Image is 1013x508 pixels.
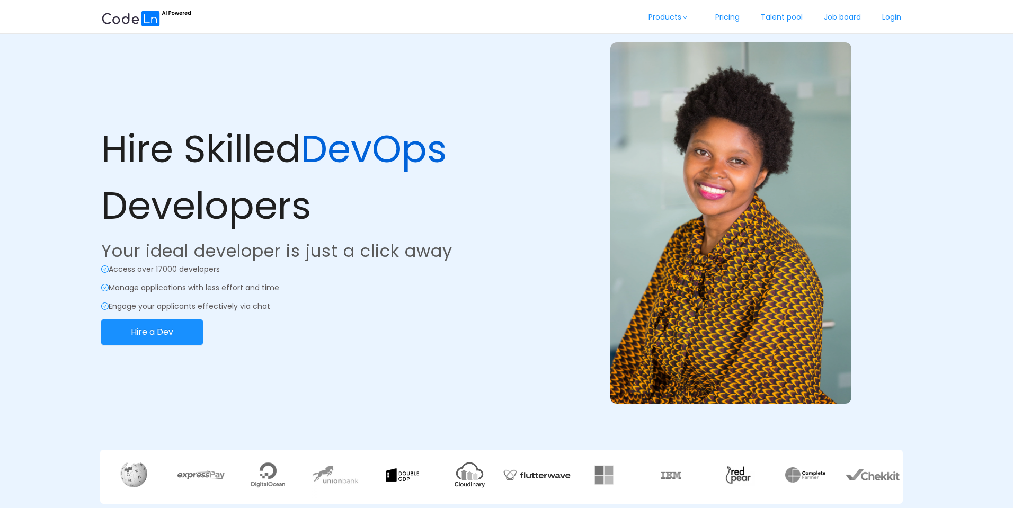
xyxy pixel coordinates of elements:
img: xNYAAAAAA= [785,467,825,483]
img: flutter.513ce320.webp [503,456,571,494]
img: 3JiQAAAAAABZABt8ruoJIq32+N62SQO0hFKGtpKBtqUKlH8dAofS56CJ7FppICrj1pHkAOPKAAA= [722,464,755,486]
i: icon: check-circle [101,265,109,273]
p: Your ideal developer is just a click away [101,238,504,264]
p: Hire Skilled Developers [101,121,504,234]
img: wikipedia.924a3bd0.webp [120,462,147,487]
img: express.25241924.webp [177,470,225,479]
img: gdp.f5de0a9d.webp [386,468,419,482]
img: ibm.f019ecc1.webp [661,471,681,479]
img: example [610,42,851,404]
img: union.a1ab9f8d.webp [312,451,359,498]
span: DevOps [301,122,447,175]
p: Access over 17000 developers [101,264,504,275]
p: Manage applications with less effort and time [101,282,504,293]
img: fq4AAAAAAAAAAA= [594,465,614,485]
img: ai.87e98a1d.svg [101,9,191,26]
i: icon: check-circle [101,284,109,291]
img: chekkit.0bccf985.webp [846,469,899,480]
i: icon: check-circle [101,302,109,310]
p: Engage your applicants effectively via chat [101,301,504,312]
button: Hire a Dev [101,319,203,345]
img: digitalocean.9711bae0.webp [251,458,285,492]
img: cloud.8900efb9.webp [453,458,486,492]
i: icon: down [682,15,688,20]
